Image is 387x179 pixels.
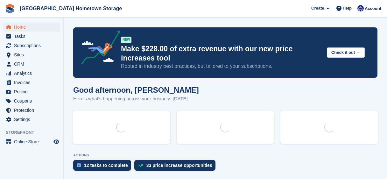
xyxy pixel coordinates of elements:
[3,115,60,124] a: menu
[5,4,15,13] img: stora-icon-8386f47178a22dfd0bd8f6a31ec36ba5ce8667c1dd55bd0f319d3a0aa187defe.svg
[14,23,52,32] span: Home
[14,69,52,78] span: Analytics
[3,137,60,146] a: menu
[77,163,81,167] img: task-75834270c22a3079a89374b754ae025e5fb1db73e45f91037f5363f120a921f8.svg
[3,41,60,50] a: menu
[357,5,364,11] img: Amy Liposky-Vincent
[73,153,377,157] p: ACTIONS
[3,32,60,41] a: menu
[14,32,52,41] span: Tasks
[3,78,60,87] a: menu
[3,97,60,105] a: menu
[121,44,322,63] p: Make $228.00 of extra revenue with our new price increases tool
[14,115,52,124] span: Settings
[14,60,52,68] span: CRM
[3,106,60,115] a: menu
[138,164,143,167] img: price_increase_opportunities-93ffe204e8149a01c8c9dc8f82e8f89637d9d84a8eef4429ea346261dce0b2c0.svg
[14,137,52,146] span: Online Store
[73,160,134,174] a: 12 tasks to complete
[14,50,52,59] span: Sites
[14,97,52,105] span: Coupons
[6,129,63,136] span: Storefront
[327,47,365,58] button: Check it out →
[365,5,381,12] span: Account
[3,23,60,32] a: menu
[76,30,121,67] img: price-adjustments-announcement-icon-8257ccfd72463d97f412b2fc003d46551f7dbcb40ab6d574587a9cd5c0d94...
[3,50,60,59] a: menu
[14,87,52,96] span: Pricing
[3,69,60,78] a: menu
[84,163,128,168] div: 12 tasks to complete
[146,163,212,168] div: 33 price increase opportunities
[73,95,199,103] p: Here's what's happening across your business [DATE]
[3,60,60,68] a: menu
[14,78,52,87] span: Invoices
[134,160,219,174] a: 33 price increase opportunities
[311,5,324,11] span: Create
[121,63,322,70] p: Rooted in industry best practices, but tailored to your subscriptions.
[121,37,131,43] div: NEW
[14,106,52,115] span: Protection
[3,87,60,96] a: menu
[343,5,352,11] span: Help
[17,3,124,14] a: [GEOGRAPHIC_DATA] Hometown Storage
[14,41,52,50] span: Subscriptions
[73,86,199,94] h1: Good afternoon, [PERSON_NAME]
[53,138,60,146] a: Preview store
